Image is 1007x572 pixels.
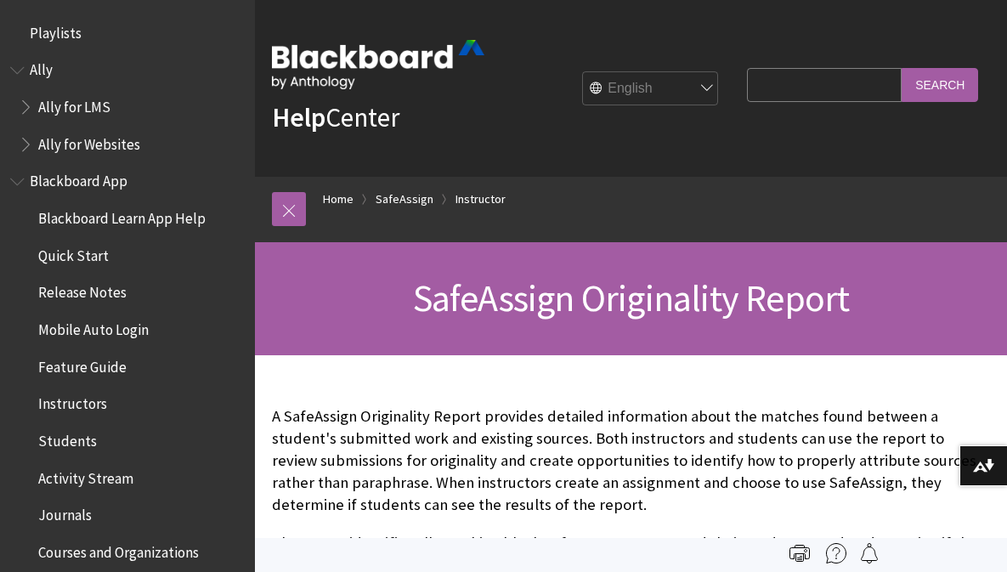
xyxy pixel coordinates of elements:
span: Blackboard Learn App Help [38,204,206,227]
span: Mobile Auto Login [38,315,149,338]
img: Follow this page [859,543,880,564]
a: HelpCenter [272,100,399,134]
span: Playlists [30,19,82,42]
span: Courses and Organizations [38,538,199,561]
span: Feature Guide [38,353,127,376]
span: Instructors [38,390,107,413]
nav: Book outline for Anthology Ally Help [10,56,245,159]
p: A SafeAssign Originality Report provides detailed information about the matches found between a s... [272,405,990,517]
span: Release Notes [38,279,127,302]
span: Students [38,427,97,450]
img: Print [789,543,810,564]
span: Ally for LMS [38,93,110,116]
span: Quick Start [38,241,109,264]
a: SafeAssign [376,189,433,210]
span: Blackboard App [30,167,127,190]
select: Site Language Selector [583,72,719,106]
a: Home [323,189,354,210]
span: SafeAssign Originality Report [413,275,850,321]
span: Journals [38,501,92,524]
strong: Help [272,100,325,134]
img: Blackboard by Anthology [272,40,484,89]
span: Ally [30,56,53,79]
nav: Book outline for Playlists [10,19,245,48]
span: Activity Stream [38,464,133,487]
span: Ally for Websites [38,130,140,153]
img: More help [826,543,846,564]
a: Instructor [455,189,506,210]
input: Search [902,68,978,101]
